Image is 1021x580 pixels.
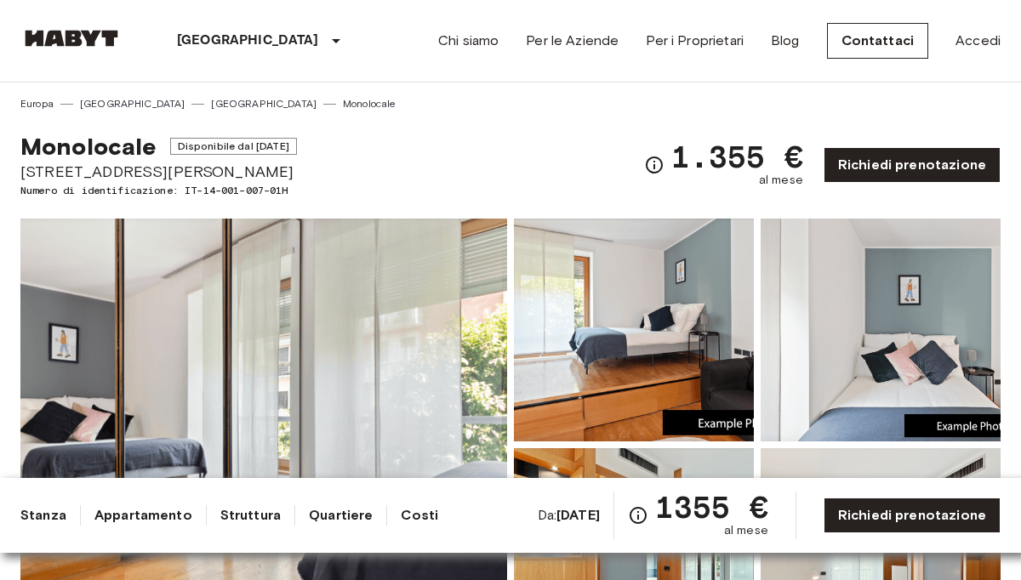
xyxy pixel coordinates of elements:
span: al mese [724,522,768,539]
a: [GEOGRAPHIC_DATA] [80,96,185,111]
img: Picture of unit IT-14-001-007-01H [761,219,1001,441]
span: 1355 € [655,492,768,522]
a: Accedi [955,31,1001,51]
a: Per i Proprietari [646,31,744,51]
span: 1.355 € [671,141,803,172]
a: Struttura [220,505,281,526]
a: Blog [771,31,800,51]
svg: Verifica i dettagli delle spese nella sezione 'Riassunto dei Costi'. Si prega di notare che gli s... [628,505,648,526]
a: Richiedi prenotazione [824,147,1001,183]
a: Stanza [20,505,66,526]
a: Monolocale [343,96,396,111]
span: al mese [759,172,803,189]
span: [STREET_ADDRESS][PERSON_NAME] [20,161,297,183]
span: Disponibile dal [DATE] [170,138,297,155]
a: [GEOGRAPHIC_DATA] [211,96,317,111]
a: Quartiere [309,505,373,526]
a: Europa [20,96,54,111]
img: Habyt [20,30,123,47]
a: Costi [401,505,438,526]
a: Appartamento [94,505,192,526]
img: Picture of unit IT-14-001-007-01H [514,219,754,441]
p: [GEOGRAPHIC_DATA] [177,31,319,51]
svg: Verifica i dettagli delle spese nella sezione 'Riassunto dei Costi'. Si prega di notare che gli s... [644,155,665,175]
span: Numero di identificazione: IT-14-001-007-01H [20,183,297,198]
a: Richiedi prenotazione [824,498,1001,533]
span: Monolocale [20,132,157,161]
a: Chi siamo [438,31,499,51]
a: Contattaci [827,23,929,59]
b: [DATE] [556,507,600,523]
a: Per le Aziende [526,31,619,51]
span: Da: [538,506,600,525]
